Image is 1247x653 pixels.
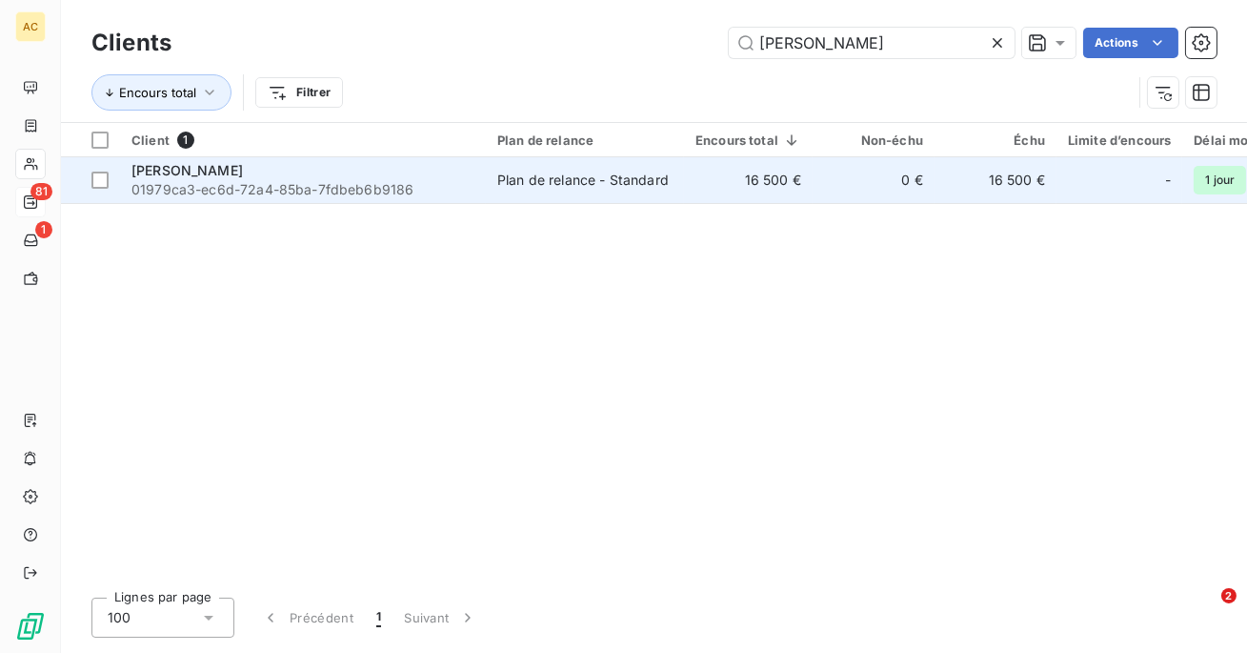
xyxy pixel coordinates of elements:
iframe: Intercom live chat [1182,588,1228,634]
span: 1 [35,221,52,238]
button: 1 [365,598,392,638]
div: Échu [946,133,1045,148]
span: 01979ca3-ec6d-72a4-85ba-7fdbeb6b9186 [131,180,474,199]
td: 0 € [813,157,935,203]
button: Précédent [250,598,365,638]
div: Limite d’encours [1068,133,1171,148]
td: 16 500 € [684,157,813,203]
div: Encours total [695,133,801,148]
span: 100 [108,608,131,627]
button: Encours total [91,74,231,111]
input: Rechercher [729,28,1015,58]
span: Client [131,133,170,148]
img: Logo LeanPay [15,611,46,642]
span: 1 [376,608,381,627]
span: 1 jour [1194,166,1246,194]
h3: Clients [91,26,171,60]
span: 81 [30,183,52,200]
div: Plan de relance [497,133,673,148]
button: Suivant [392,598,489,638]
div: Plan de relance - Standard [497,171,669,190]
span: Encours total [119,85,196,100]
span: [PERSON_NAME] [131,162,243,178]
button: Filtrer [255,77,343,108]
span: 2 [1221,588,1237,603]
span: 1 [177,132,194,149]
div: Non-échu [824,133,923,148]
span: - [1165,171,1171,190]
td: 16 500 € [935,157,1056,203]
button: Actions [1083,28,1178,58]
div: AC [15,11,46,42]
